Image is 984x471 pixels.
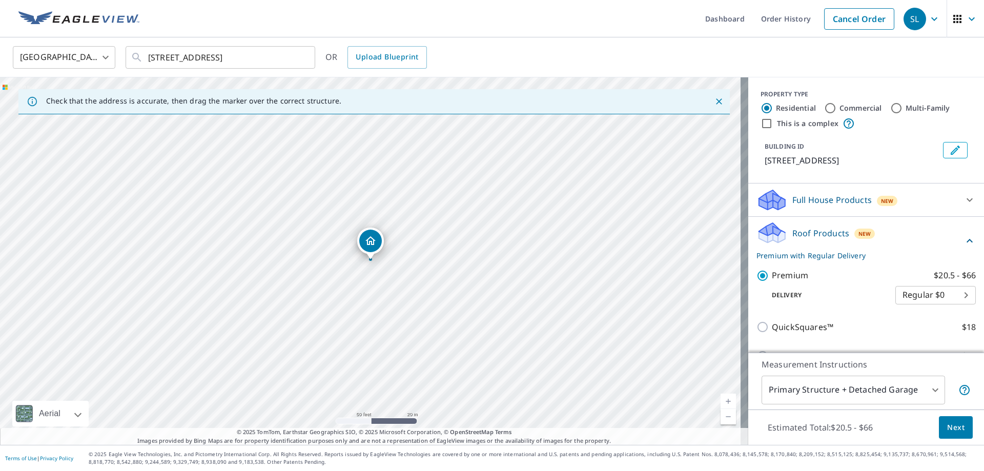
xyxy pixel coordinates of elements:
[947,421,965,434] span: Next
[5,455,37,462] a: Terms of Use
[756,250,963,261] p: Premium with Regular Delivery
[356,51,418,64] span: Upload Blueprint
[5,455,73,461] p: |
[765,142,804,151] p: BUILDING ID
[772,269,808,282] p: Premium
[148,43,294,72] input: Search by address or latitude-longitude
[450,428,493,436] a: OpenStreetMap
[839,103,882,113] label: Commercial
[761,90,972,99] div: PROPERTY TYPE
[904,8,926,30] div: SL
[772,350,798,362] p: Gutter
[495,428,512,436] a: Terms
[962,321,976,334] p: $18
[12,401,89,426] div: Aerial
[943,142,968,158] button: Edit building 1
[712,95,726,108] button: Close
[756,291,895,300] p: Delivery
[237,428,512,437] span: © 2025 TomTom, Earthstar Geographics SIO, © 2025 Microsoft Corporation, ©
[756,188,976,212] div: Full House ProductsNew
[934,269,976,282] p: $20.5 - $66
[18,11,139,27] img: EV Logo
[881,197,894,205] span: New
[962,350,976,362] p: $13
[765,154,939,167] p: [STREET_ADDRESS]
[46,96,341,106] p: Check that the address is accurate, then drag the marker over the correct structure.
[792,194,872,206] p: Full House Products
[13,43,115,72] div: [GEOGRAPHIC_DATA]
[325,46,427,69] div: OR
[958,384,971,396] span: Your report will include the primary structure and a detached garage if one exists.
[824,8,894,30] a: Cancel Order
[721,394,736,409] a: Current Level 19, Zoom In
[721,409,736,424] a: Current Level 19, Zoom Out
[776,103,816,113] label: Residential
[756,221,976,261] div: Roof ProductsNewPremium with Regular Delivery
[36,401,64,426] div: Aerial
[895,281,976,310] div: Regular $0
[772,321,833,334] p: QuickSquares™
[760,416,881,439] p: Estimated Total: $20.5 - $66
[858,230,871,238] span: New
[40,455,73,462] a: Privacy Policy
[906,103,950,113] label: Multi-Family
[777,118,838,129] label: This is a complex
[347,46,426,69] a: Upload Blueprint
[89,450,979,466] p: © 2025 Eagle View Technologies, Inc. and Pictometry International Corp. All Rights Reserved. Repo...
[357,228,384,259] div: Dropped pin, building 1, Residential property, 20 Country Ct Woodbridge, CT 06525
[762,376,945,404] div: Primary Structure + Detached Garage
[792,227,849,239] p: Roof Products
[939,416,973,439] button: Next
[762,358,971,371] p: Measurement Instructions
